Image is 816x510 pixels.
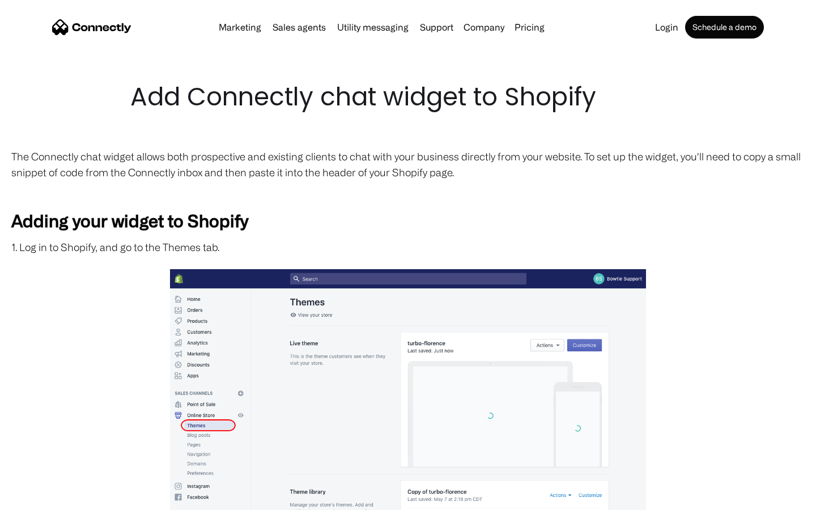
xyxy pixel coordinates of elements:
[214,23,266,32] a: Marketing
[130,79,686,114] h1: Add Connectly chat widget to Shopify
[415,23,458,32] a: Support
[11,239,805,255] p: 1. Log in to Shopify, and go to the Themes tab.
[685,16,764,39] a: Schedule a demo
[464,19,504,35] div: Company
[268,23,330,32] a: Sales agents
[11,211,248,230] strong: Adding your widget to Shopify
[333,23,413,32] a: Utility messaging
[11,490,68,506] aside: Language selected: English
[23,490,68,506] ul: Language list
[11,148,805,180] p: The Connectly chat widget allows both prospective and existing clients to chat with your business...
[651,23,683,32] a: Login
[510,23,549,32] a: Pricing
